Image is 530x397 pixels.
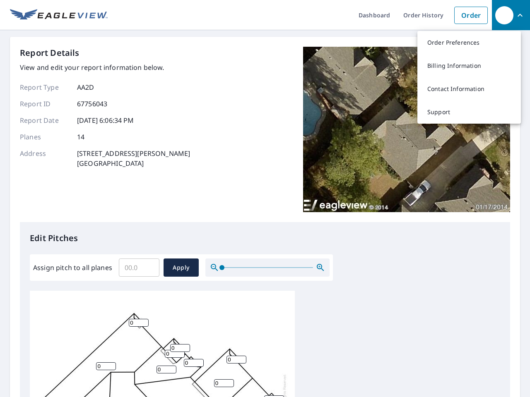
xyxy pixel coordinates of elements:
[170,263,192,273] span: Apply
[454,7,488,24] a: Order
[417,54,521,77] a: Billing Information
[33,263,112,273] label: Assign pitch to all planes
[10,9,108,22] img: EV Logo
[20,132,70,142] p: Planes
[20,47,79,59] p: Report Details
[30,232,500,244] p: Edit Pitches
[77,132,84,142] p: 14
[20,62,190,72] p: View and edit your report information below.
[20,115,70,125] p: Report Date
[77,148,190,168] p: [STREET_ADDRESS][PERSON_NAME] [GEOGRAPHIC_DATA]
[20,99,70,109] p: Report ID
[164,258,199,277] button: Apply
[20,82,70,92] p: Report Type
[77,99,107,109] p: 67756043
[417,100,521,124] a: Support
[77,82,94,92] p: AA2D
[417,77,521,100] a: Contact Information
[417,31,521,54] a: Order Preferences
[303,47,510,212] img: Top image
[77,115,134,125] p: [DATE] 6:06:34 PM
[20,148,70,168] p: Address
[119,256,159,279] input: 00.0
